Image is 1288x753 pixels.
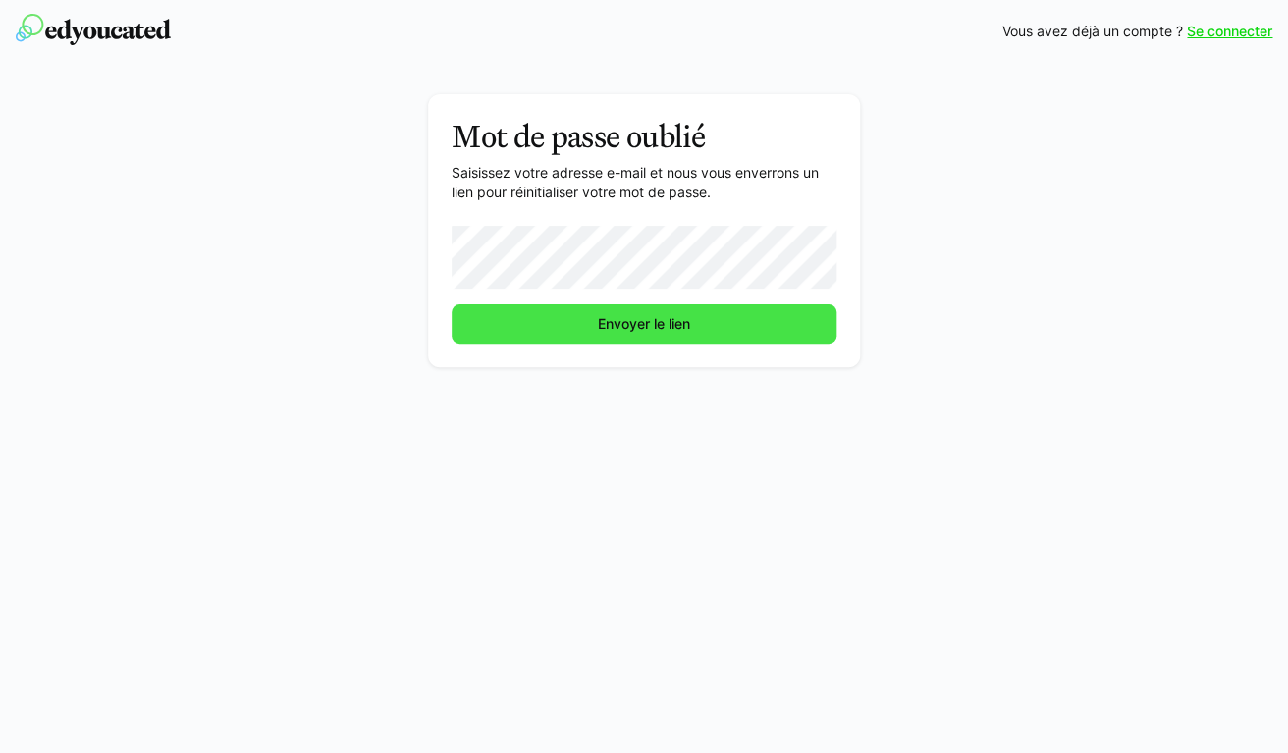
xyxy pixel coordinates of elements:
[1187,22,1272,41] a: Se connecter
[452,163,836,202] p: Saisissez votre adresse e-mail et nous vous enverrons un lien pour réinitialiser votre mot de passe.
[16,14,171,45] img: edyoucated
[1002,22,1183,41] span: Vous avez déjà un compte ?
[452,118,836,155] h3: Mot de passe oublié
[452,304,836,344] button: Envoyer le lien
[595,314,693,334] span: Envoyer le lien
